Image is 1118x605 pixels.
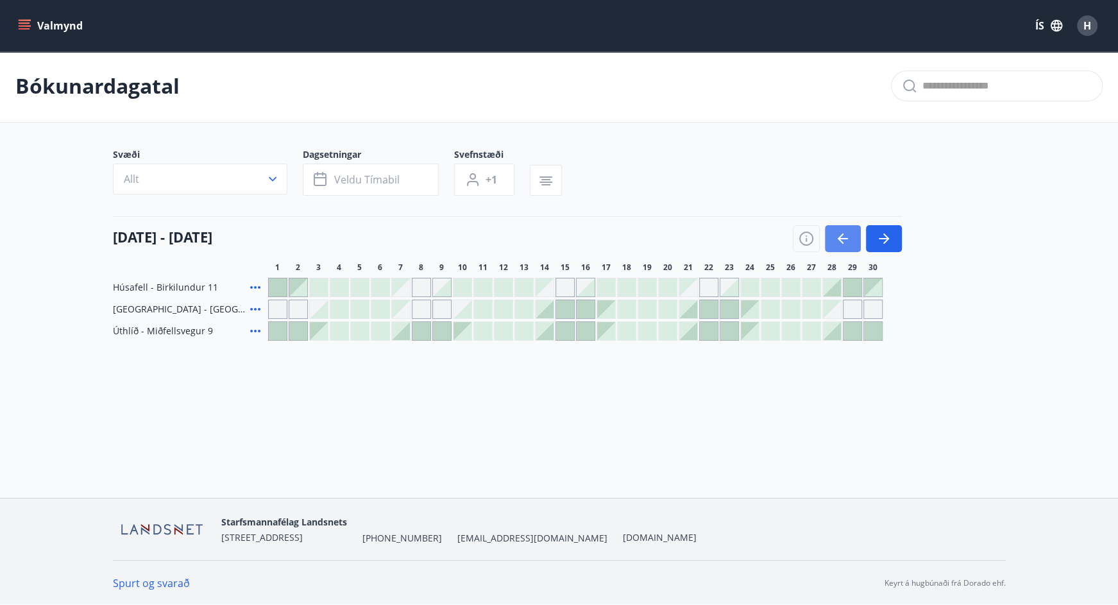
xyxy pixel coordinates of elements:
span: [EMAIL_ADDRESS][DOMAIN_NAME] [457,532,607,545]
span: 15 [561,262,570,273]
div: Gráir dagar eru ekki bókanlegir [679,278,698,297]
button: +1 [454,164,514,196]
span: 3 [316,262,321,273]
a: Spurt og svarað [113,576,190,590]
span: [GEOGRAPHIC_DATA] - [GEOGRAPHIC_DATA] 50 [113,303,245,316]
div: Gráir dagar eru ekki bókanlegir [822,300,842,319]
div: Gráir dagar eru ekki bókanlegir [535,278,554,297]
span: Húsafell - Birkilundur 11 [113,281,218,294]
button: Allt [113,164,287,194]
span: Svefnstæði [454,148,530,164]
span: 18 [622,262,631,273]
div: Gráir dagar eru ekki bókanlegir [391,300,411,319]
span: Dagsetningar [303,148,454,164]
h4: [DATE] - [DATE] [113,227,212,246]
span: H [1083,19,1091,33]
span: 10 [458,262,467,273]
span: Starfsmannafélag Landsnets [221,516,347,528]
span: 5 [357,262,362,273]
span: 30 [868,262,877,273]
div: Gráir dagar eru ekki bókanlegir [843,300,862,319]
p: Keyrt á hugbúnaði frá Dorado ehf. [885,577,1006,589]
span: 16 [581,262,590,273]
div: Gráir dagar eru ekki bókanlegir [289,300,308,319]
span: 19 [643,262,652,273]
div: Gráir dagar eru ekki bókanlegir [412,278,431,297]
button: menu [15,14,88,37]
div: Gráir dagar eru ekki bókanlegir [432,300,452,319]
span: [PHONE_NUMBER] [362,532,442,545]
span: 14 [540,262,549,273]
span: 8 [419,262,423,273]
span: 24 [745,262,754,273]
span: 6 [378,262,382,273]
span: 11 [479,262,487,273]
span: 12 [499,262,508,273]
span: 13 [520,262,529,273]
span: [STREET_ADDRESS] [221,531,303,543]
span: Úthlíð - Miðfellsvegur 9 [113,325,213,337]
span: +1 [486,173,497,187]
button: ÍS [1028,14,1069,37]
span: 7 [398,262,403,273]
button: H [1072,10,1103,41]
span: 2 [296,262,300,273]
a: [DOMAIN_NAME] [623,531,697,543]
div: Gráir dagar eru ekki bókanlegir [412,300,431,319]
div: Gráir dagar eru ekki bókanlegir [391,278,411,297]
span: 22 [704,262,713,273]
div: Gráir dagar eru ekki bókanlegir [268,300,287,319]
span: 23 [725,262,734,273]
span: 20 [663,262,672,273]
span: 26 [786,262,795,273]
p: Bókunardagatal [15,72,180,100]
span: 4 [337,262,341,273]
img: F8tEiQha8Un3Ar3CAbbmu1gOVkZAt1bcWyF3CjFc.png [113,516,211,543]
span: 17 [602,262,611,273]
span: 28 [827,262,836,273]
div: Gráir dagar eru ekki bókanlegir [699,278,718,297]
span: 1 [275,262,280,273]
span: 21 [684,262,693,273]
div: Gráir dagar eru ekki bókanlegir [555,278,575,297]
span: Svæði [113,148,303,164]
span: 29 [848,262,857,273]
span: 27 [807,262,816,273]
span: Veldu tímabil [334,173,400,187]
button: Veldu tímabil [303,164,439,196]
div: Gráir dagar eru ekki bókanlegir [863,300,883,319]
span: Allt [124,172,139,186]
span: 25 [766,262,775,273]
span: 9 [439,262,444,273]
